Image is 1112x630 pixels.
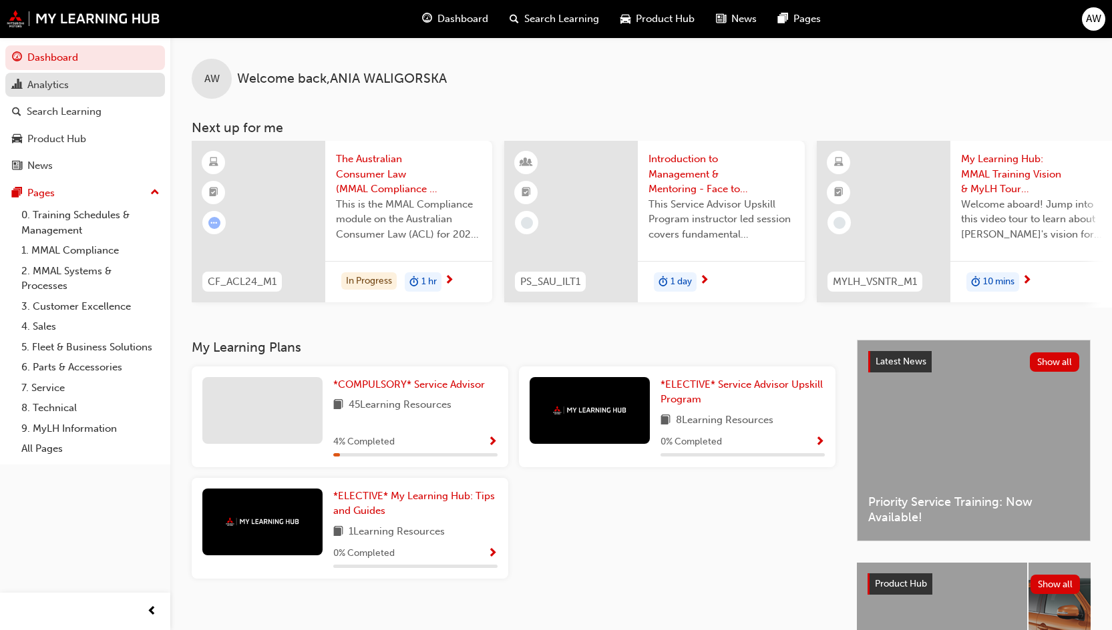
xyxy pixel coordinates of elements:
span: Welcome aboard! Jump into this video tour to learn about [PERSON_NAME]'s vision for your learning... [961,197,1107,242]
span: This is the MMAL Compliance module on the Australian Consumer Law (ACL) for 2024. Complete this m... [336,197,482,242]
span: *COMPULSORY* Service Advisor [333,378,485,390]
a: *ELECTIVE* My Learning Hub: Tips and Guides [333,489,498,519]
span: learningRecordVerb_ATTEMPT-icon [208,217,220,229]
a: Latest NewsShow allPriority Service Training: Now Available! [857,340,1091,541]
span: The Australian Consumer Law (MMAL Compliance - 2024) [336,151,482,197]
span: News [731,11,757,27]
span: *ELECTIVE* Service Advisor Upskill Program [661,378,823,406]
h3: Next up for me [170,120,1112,135]
a: car-iconProduct Hub [610,5,705,33]
span: duration-icon [971,274,980,291]
span: duration-icon [409,274,419,291]
button: Show all [1030,352,1080,372]
span: learningResourceType_INSTRUCTOR_LED-icon [522,154,531,172]
button: Show Progress [815,434,825,450]
a: 0. Training Schedules & Management [16,205,165,240]
h3: My Learning Plans [192,340,836,355]
button: Show Progress [488,545,498,562]
span: car-icon [620,11,630,27]
a: 9. MyLH Information [16,418,165,439]
span: 0 % Completed [333,546,395,561]
span: learningResourceType_ELEARNING-icon [209,154,218,172]
span: AW [204,71,220,87]
a: Product HubShow all [868,573,1080,595]
span: 10 mins [983,274,1014,290]
button: AW [1082,7,1105,31]
span: booktick-icon [209,184,218,202]
span: next-icon [444,275,454,287]
button: Show all [1031,575,1081,594]
span: search-icon [510,11,519,27]
span: Show Progress [488,548,498,560]
a: search-iconSearch Learning [499,5,610,33]
span: CF_ACL24_M1 [208,274,276,290]
span: guage-icon [12,52,22,64]
span: PS_SAU_ILT1 [520,274,580,290]
div: Search Learning [27,104,102,119]
button: Pages [5,181,165,206]
a: news-iconNews [705,5,767,33]
span: Welcome back , ANIA WALIGORSKA [237,71,447,87]
a: Search Learning [5,99,165,124]
span: *ELECTIVE* My Learning Hub: Tips and Guides [333,490,495,517]
span: 1 day [671,274,692,290]
span: guage-icon [422,11,432,27]
span: 8 Learning Resources [676,412,773,429]
a: guage-iconDashboard [411,5,499,33]
img: mmal [553,406,626,414]
a: 2. MMAL Systems & Processes [16,261,165,296]
a: 4. Sales [16,316,165,337]
span: AW [1086,11,1101,27]
a: 7. Service [16,378,165,398]
a: pages-iconPages [767,5,831,33]
span: 45 Learning Resources [349,397,451,414]
span: duration-icon [659,274,668,291]
a: 3. Customer Excellence [16,296,165,317]
span: pages-icon [12,188,22,200]
button: Show Progress [488,434,498,450]
a: *COMPULSORY* Service Advisor [333,377,490,392]
span: up-icon [150,184,160,202]
span: prev-icon [147,603,157,620]
a: 8. Technical [16,398,165,418]
a: News [5,153,165,178]
a: Product Hub [5,127,165,151]
div: In Progress [341,272,397,290]
div: Analytics [27,77,69,93]
span: chart-icon [12,79,22,91]
span: learningRecordVerb_NONE-icon [521,217,533,229]
a: Latest NewsShow all [868,351,1079,372]
span: Priority Service Training: Now Available! [868,495,1079,525]
a: 6. Parts & Accessories [16,357,165,378]
a: *ELECTIVE* Service Advisor Upskill Program [661,377,825,407]
div: Pages [27,186,55,201]
a: 1. MMAL Compliance [16,240,165,261]
span: book-icon [333,397,343,414]
span: Search Learning [524,11,599,27]
span: book-icon [333,524,343,541]
a: Dashboard [5,45,165,70]
span: pages-icon [778,11,788,27]
span: Latest News [876,356,926,367]
span: next-icon [699,275,709,287]
span: 0 % Completed [661,434,722,450]
span: Introduction to Management & Mentoring - Face to Face Instructor Led Training (Service Advisor Up... [648,151,794,197]
a: 5. Fleet & Business Solutions [16,337,165,358]
img: mmal [226,517,299,526]
span: learningResourceType_ELEARNING-icon [834,154,844,172]
span: booktick-icon [522,184,531,202]
a: Analytics [5,73,165,97]
span: Dashboard [437,11,488,27]
span: 1 hr [421,274,437,290]
span: booktick-icon [834,184,844,202]
span: news-icon [716,11,726,27]
span: Product Hub [636,11,695,27]
a: PS_SAU_ILT1Introduction to Management & Mentoring - Face to Face Instructor Led Training (Service... [504,141,805,302]
span: Pages [793,11,821,27]
span: book-icon [661,412,671,429]
img: mmal [7,10,160,27]
span: learningRecordVerb_NONE-icon [833,217,846,229]
span: car-icon [12,133,22,145]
